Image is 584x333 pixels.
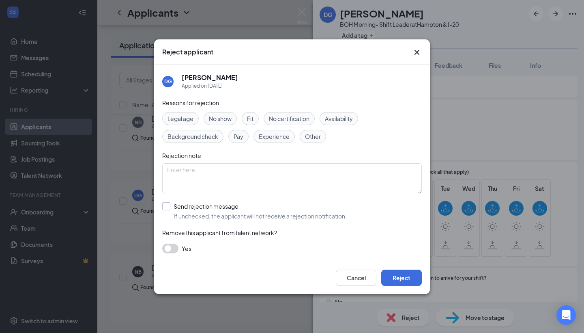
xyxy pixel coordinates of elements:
[182,73,238,82] h5: [PERSON_NAME]
[556,305,576,325] div: Open Intercom Messenger
[182,82,238,90] div: Applied on [DATE]
[412,48,422,57] svg: Cross
[381,270,422,286] button: Reject
[167,132,218,141] span: Background check
[167,114,193,123] span: Legal age
[259,132,290,141] span: Experience
[305,132,321,141] span: Other
[269,114,309,123] span: No certification
[325,114,353,123] span: Availability
[247,114,253,123] span: Fit
[164,78,172,85] div: DG
[336,270,376,286] button: Cancel
[162,152,201,159] span: Rejection note
[162,229,277,236] span: Remove this applicant from talent network?
[234,132,243,141] span: Pay
[209,114,232,123] span: No show
[162,99,219,106] span: Reasons for rejection
[412,48,422,57] button: Close
[182,244,191,253] span: Yes
[162,48,213,56] h3: Reject applicant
